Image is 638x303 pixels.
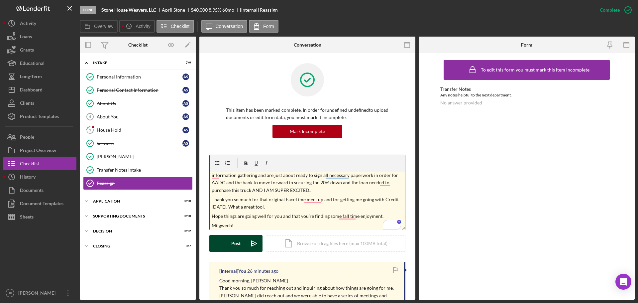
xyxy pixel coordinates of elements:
[93,229,174,233] div: Decision
[247,268,278,274] time: 2025-10-14 15:43
[97,167,192,173] div: Transfer Notes Intake
[20,210,34,225] div: Sheets
[3,210,76,224] button: Sheets
[263,24,274,29] label: Form
[593,3,635,17] button: Complete
[3,17,76,30] button: Activity
[89,128,91,132] tspan: 5
[20,130,34,145] div: People
[80,6,96,14] div: Done
[222,7,234,13] div: 60 mo
[615,274,631,290] div: Open Intercom Messenger
[179,199,191,203] div: 0 / 10
[209,235,263,252] button: Post
[83,123,193,137] a: 5House HoldAS
[128,42,148,48] div: Checklist
[97,181,192,186] div: Reassign
[157,20,194,33] button: Checklist
[83,163,193,177] a: Transfer Notes Intake
[600,3,620,17] div: Complete
[20,30,32,45] div: Loans
[20,43,34,58] div: Grants
[20,70,42,85] div: Long-Term
[3,57,76,70] a: Educational
[136,24,150,29] label: Activity
[101,7,156,13] b: Stone House Weavers, LLC
[179,214,191,218] div: 0 / 10
[97,141,182,146] div: Services
[94,24,113,29] label: Overview
[119,20,155,33] button: Activity
[216,24,243,29] label: Conversation
[481,67,589,73] div: To edit this form you must mark this item incomplete
[20,170,36,185] div: History
[179,61,191,65] div: 7 / 9
[83,70,193,83] a: Personal InformationAS
[83,97,193,110] a: About UsAS
[83,137,193,150] a: ServicesAS
[182,100,189,107] div: A S
[179,244,191,248] div: 0 / 7
[212,222,403,229] p: Miigwech!
[83,110,193,123] a: 4About YouAS
[20,157,39,172] div: Checklist
[219,268,246,274] div: [Internal] You
[440,92,613,98] div: Any notes helpful to the next department.
[171,24,190,29] label: Checklist
[80,20,118,33] button: Overview
[226,106,389,121] p: This item has been marked complete. In order for undefined undefined to upload documents or edit ...
[17,286,60,301] div: [PERSON_NAME]
[182,140,189,147] div: A S
[97,114,182,119] div: About You
[210,172,405,230] div: To enrich screen reader interactions, please activate Accessibility in Grammarly extension settings
[89,115,91,119] tspan: 4
[191,7,208,13] span: $40,000
[219,277,397,284] p: Good morning, [PERSON_NAME]
[440,100,482,105] div: No answer provided
[97,154,192,159] div: [PERSON_NAME]
[212,196,403,211] p: Thank you so much for that original FaceTime meet up and for getting me going with Credit [DATE]....
[20,17,36,32] div: Activity
[3,130,76,144] button: People
[209,7,221,13] div: 8.95 %
[182,87,189,93] div: A S
[3,144,76,157] button: Project Overview
[3,30,76,43] button: Loans
[3,170,76,184] button: History
[93,61,174,65] div: Intake
[3,184,76,197] a: Documents
[179,229,191,233] div: 0 / 12
[83,150,193,163] a: [PERSON_NAME]
[182,113,189,120] div: A S
[20,96,34,111] div: Clients
[20,57,45,72] div: Educational
[83,83,193,97] a: Personal Contact InformationAS
[162,7,191,13] div: April Stone
[290,125,325,138] div: Mark Incomplete
[3,43,76,57] button: Grants
[240,7,278,13] div: [Internal] Reassign
[212,213,403,220] p: Hope things are going well for you and that you’re finding some fall time enjoyment.
[97,74,182,79] div: Personal Information
[3,96,76,110] a: Clients
[83,177,193,190] a: Reassign
[3,157,76,170] button: Checklist
[3,83,76,96] button: Dashboard
[249,20,278,33] button: Form
[3,197,76,210] a: Document Templates
[212,164,403,194] p: [PERSON_NAME] did reach out and we were able to have a series of meetings and information gatheri...
[8,291,12,295] text: JF
[3,70,76,83] button: Long-Term
[521,42,532,48] div: Form
[3,110,76,123] button: Product Templates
